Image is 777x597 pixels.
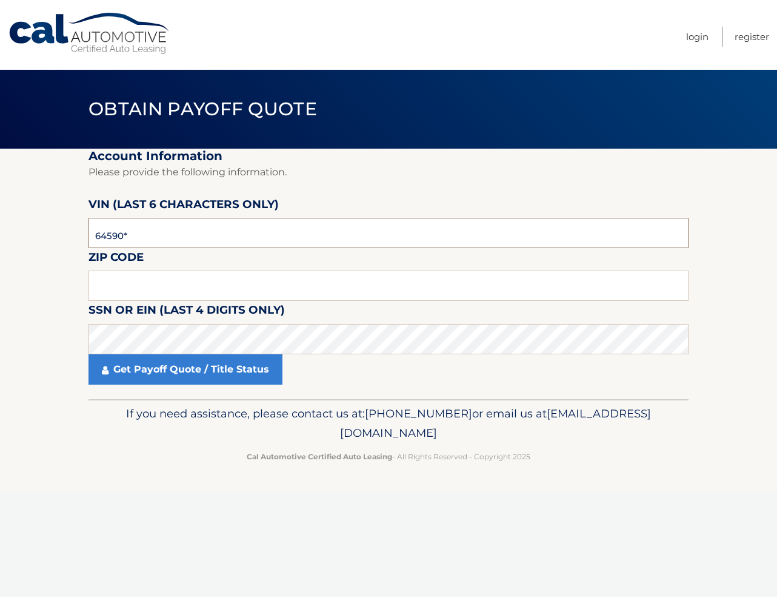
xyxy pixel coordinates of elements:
[88,195,279,218] label: VIN (last 6 characters only)
[88,164,689,181] p: Please provide the following information.
[96,404,681,443] p: If you need assistance, please contact us at: or email us at
[88,301,285,323] label: SSN or EIN (last 4 digits only)
[8,12,172,55] a: Cal Automotive
[88,354,282,385] a: Get Payoff Quote / Title Status
[96,450,681,463] p: - All Rights Reserved - Copyright 2025
[686,27,709,47] a: Login
[88,248,144,271] label: Zip Code
[365,406,472,420] span: [PHONE_NUMBER]
[88,149,689,164] h2: Account Information
[88,98,317,120] span: Obtain Payoff Quote
[735,27,769,47] a: Register
[247,452,392,461] strong: Cal Automotive Certified Auto Leasing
